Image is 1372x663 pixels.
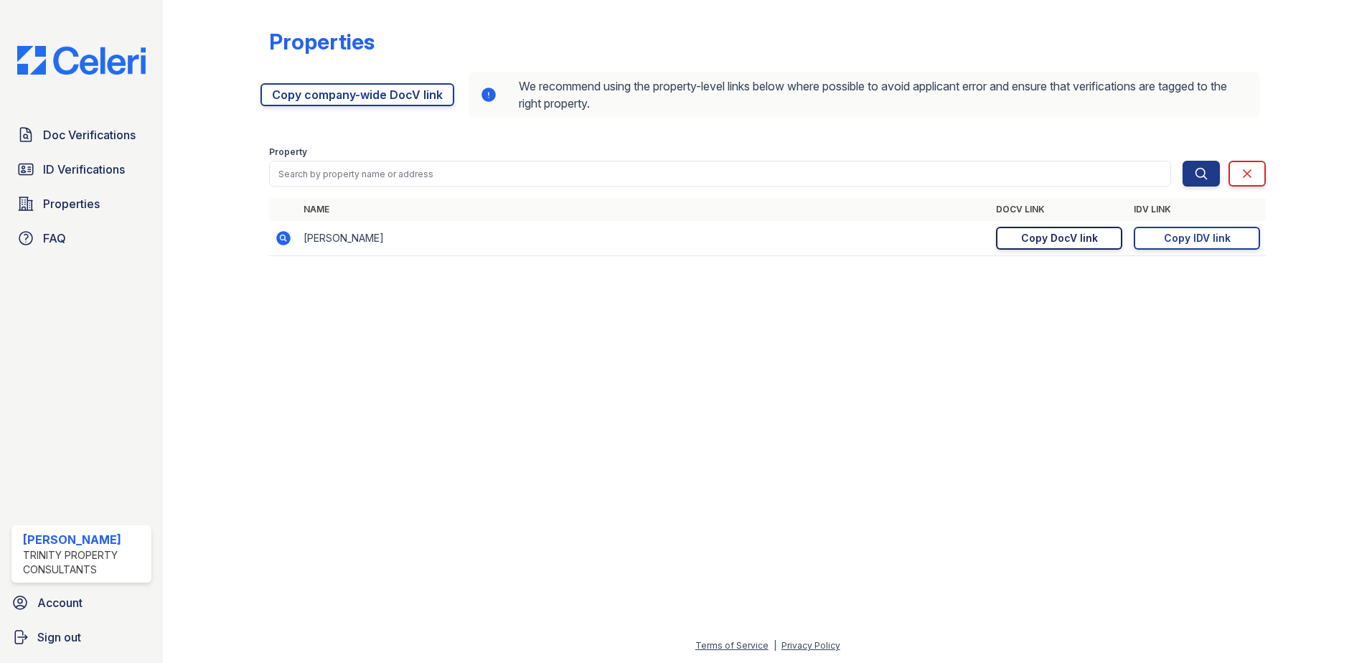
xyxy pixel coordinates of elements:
div: Copy IDV link [1164,231,1231,245]
span: ID Verifications [43,161,125,178]
a: Copy DocV link [996,227,1122,250]
div: We recommend using the property-level links below where possible to avoid applicant error and ens... [469,72,1260,118]
input: Search by property name or address [269,161,1171,187]
span: Doc Verifications [43,126,136,144]
a: Copy IDV link [1134,227,1260,250]
td: [PERSON_NAME] [298,221,990,256]
a: Terms of Service [695,640,769,651]
div: Copy DocV link [1021,231,1098,245]
a: FAQ [11,224,151,253]
a: Privacy Policy [781,640,840,651]
label: Property [269,146,307,158]
a: Doc Verifications [11,121,151,149]
a: Properties [11,189,151,218]
img: CE_Logo_Blue-a8612792a0a2168367f1c8372b55b34899dd931a85d93a1a3d3e32e68fde9ad4.png [6,46,157,75]
a: ID Verifications [11,155,151,184]
span: Sign out [37,629,81,646]
a: Account [6,588,157,617]
span: FAQ [43,230,66,247]
th: IDV Link [1128,198,1266,221]
span: Properties [43,195,100,212]
th: Name [298,198,990,221]
div: [PERSON_NAME] [23,531,146,548]
div: Properties [269,29,375,55]
span: Account [37,594,83,611]
div: Trinity Property Consultants [23,548,146,577]
a: Sign out [6,623,157,652]
th: DocV Link [990,198,1128,221]
div: | [774,640,776,651]
a: Copy company-wide DocV link [260,83,454,106]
